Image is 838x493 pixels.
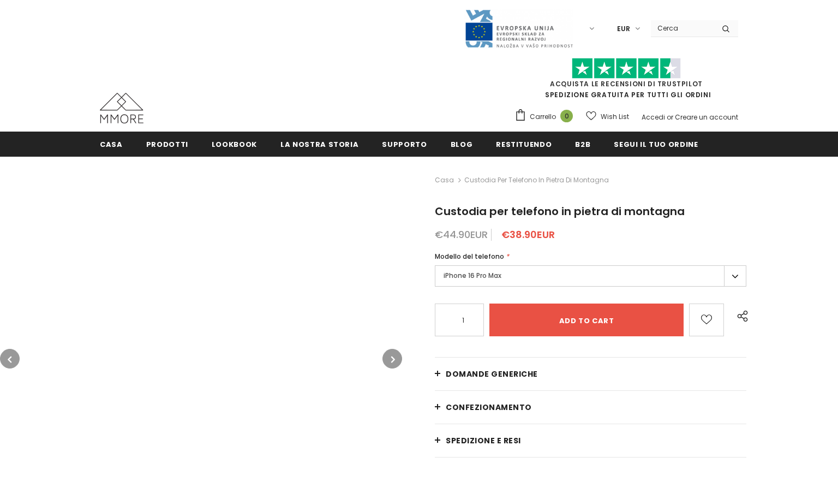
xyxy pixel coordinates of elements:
a: Spedizione e resi [435,424,746,457]
a: Segui il tuo ordine [614,132,698,156]
a: CONFEZIONAMENTO [435,391,746,424]
span: Lookbook [212,139,257,150]
a: La nostra storia [280,132,358,156]
a: Accedi [642,112,665,122]
a: Prodotti [146,132,188,156]
a: Wish List [586,107,629,126]
a: Lookbook [212,132,257,156]
span: EUR [617,23,630,34]
a: Casa [435,174,454,187]
span: supporto [382,139,427,150]
span: Modello del telefono [435,252,504,261]
a: Blog [451,132,473,156]
span: Spedizione e resi [446,435,521,446]
span: Blog [451,139,473,150]
span: Restituendo [496,139,552,150]
a: Acquista le recensioni di TrustPilot [550,79,703,88]
a: Domande generiche [435,358,746,390]
span: SPEDIZIONE GRATUITA PER TUTTI GLI ORDINI [514,63,738,99]
a: B2B [575,132,590,156]
span: Segui il tuo ordine [614,139,698,150]
span: Domande generiche [446,369,538,379]
a: Creare un account [675,112,738,122]
img: Casi MMORE [100,93,143,123]
span: CONFEZIONAMENTO [446,402,532,413]
span: Prodotti [146,139,188,150]
span: B2B [575,139,590,150]
span: La nostra storia [280,139,358,150]
input: Add to cart [489,304,684,336]
a: Restituendo [496,132,552,156]
span: Custodia per telefono in pietra di montagna [435,204,685,219]
a: Carrello 0 [514,109,578,125]
a: Casa [100,132,123,156]
span: €44.90EUR [435,228,488,241]
a: Javni Razpis [464,23,573,33]
span: 0 [560,110,573,122]
a: supporto [382,132,427,156]
span: Custodia per telefono in pietra di montagna [464,174,609,187]
img: Javni Razpis [464,9,573,49]
label: iPhone 16 Pro Max [435,265,746,287]
span: Casa [100,139,123,150]
span: €38.90EUR [501,228,555,241]
span: or [667,112,673,122]
span: Wish List [601,111,629,122]
span: Carrello [530,111,556,122]
input: Search Site [651,20,714,36]
img: Fidati di Pilot Stars [572,58,681,79]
